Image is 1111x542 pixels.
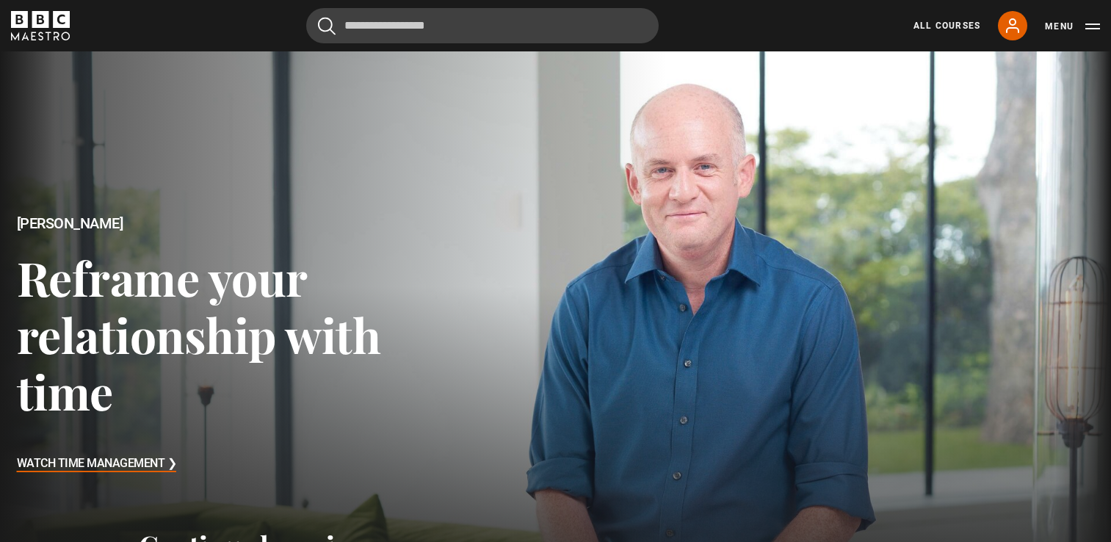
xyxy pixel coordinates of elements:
[913,19,980,32] a: All Courses
[318,17,336,35] button: Submit the search query
[11,11,70,40] svg: BBC Maestro
[17,453,177,475] h3: Watch Time Management ❯
[17,215,445,232] h2: [PERSON_NAME]
[1045,19,1100,34] button: Toggle navigation
[17,249,445,419] h3: Reframe your relationship with time
[306,8,659,43] input: Search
